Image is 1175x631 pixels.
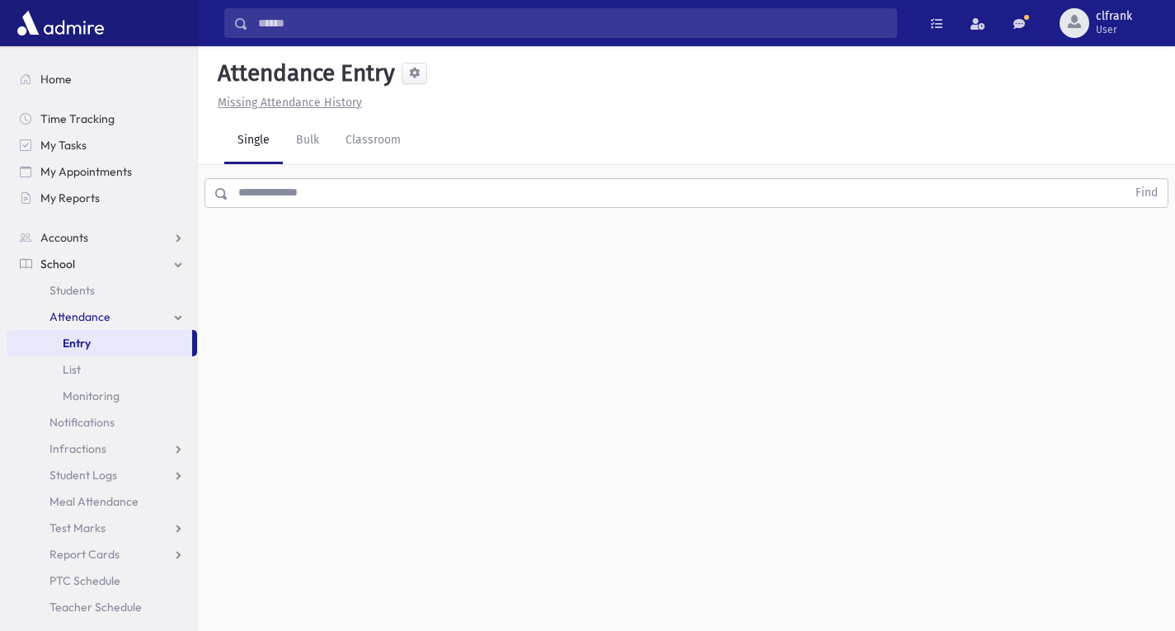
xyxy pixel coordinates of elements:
span: Test Marks [49,520,106,535]
span: PTC Schedule [49,573,120,588]
img: AdmirePro [13,7,108,40]
span: Accounts [40,230,88,245]
a: Bulk [283,118,332,164]
span: Meal Attendance [49,494,139,509]
span: clfrank [1096,10,1132,23]
span: Students [49,283,95,298]
a: Missing Attendance History [211,96,362,110]
a: School [7,251,197,277]
a: Monitoring [7,383,197,409]
span: List [63,362,81,377]
a: Test Marks [7,515,197,541]
a: Time Tracking [7,106,197,132]
a: Single [224,118,283,164]
a: Meal Attendance [7,488,197,515]
span: Notifications [49,415,115,430]
span: Time Tracking [40,111,115,126]
a: Notifications [7,409,197,436]
span: Infractions [49,441,106,456]
a: My Appointments [7,158,197,185]
span: School [40,257,75,271]
span: Monitoring [63,388,120,403]
span: Attendance [49,309,110,324]
a: Students [7,277,197,304]
a: Teacher Schedule [7,594,197,620]
span: User [1096,23,1132,36]
span: Home [40,72,72,87]
a: My Tasks [7,132,197,158]
h5: Attendance Entry [211,59,395,87]
span: Entry [63,336,91,351]
a: Student Logs [7,462,197,488]
a: Attendance [7,304,197,330]
button: Find [1126,179,1168,207]
span: My Tasks [40,138,87,153]
a: Classroom [332,118,414,164]
a: Infractions [7,436,197,462]
a: PTC Schedule [7,567,197,594]
a: Home [7,66,197,92]
a: Entry [7,330,192,356]
a: Accounts [7,224,197,251]
u: Missing Attendance History [218,96,362,110]
span: Teacher Schedule [49,600,142,615]
span: Student Logs [49,468,117,483]
span: Report Cards [49,547,120,562]
a: My Reports [7,185,197,211]
span: My Appointments [40,164,132,179]
input: Search [248,8,896,38]
a: List [7,356,197,383]
a: Report Cards [7,541,197,567]
span: My Reports [40,191,100,205]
